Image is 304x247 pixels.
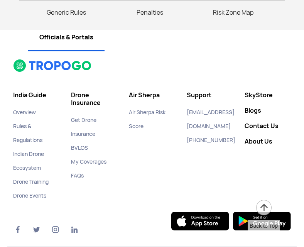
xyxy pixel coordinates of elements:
a: Drone Training [13,178,49,185]
h3: Air Sherpa [129,91,175,99]
img: logo [13,59,92,72]
a: My Coverages [71,158,106,165]
a: About Us [245,138,291,145]
a: Rules & Regulations [13,123,42,144]
img: ic_facebook.svg [13,225,22,234]
h3: Drone Insurance [71,91,117,107]
a: Indian Drone Ecosystem [13,151,44,171]
a: [PHONE_NUMBER] [187,137,235,144]
a: Risk Zone Map [195,0,271,25]
a: Contact Us [245,122,291,130]
a: Penalties [111,0,188,25]
div: Back to Top [248,220,280,232]
a: Officials & Portals [28,25,105,51]
img: ic_arrow-up.png [255,199,272,216]
a: Air Sherpa Risk Score [129,109,166,130]
img: ios_new.svg [171,212,229,230]
img: ic_instagram.svg [51,225,60,234]
a: Overview [13,109,36,116]
img: ic_linkedin.svg [70,225,79,234]
h3: Support [187,91,233,99]
h3: India Guide [13,91,59,99]
img: ic_twitter.svg [32,225,41,234]
a: SkyStore [245,91,291,99]
a: FAQs [71,172,84,179]
a: Blogs [245,107,291,115]
a: Get Drone Insurance [71,117,96,137]
a: BVLOS [71,144,88,151]
img: img_playstore.png [233,212,291,230]
a: [EMAIL_ADDRESS][DOMAIN_NAME] [187,109,235,130]
a: Generic Rules [28,0,105,25]
a: Drone Events [13,192,46,199]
